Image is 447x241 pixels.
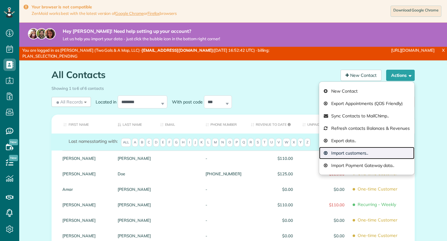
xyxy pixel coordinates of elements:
span: $0.00 [251,234,293,238]
a: [PERSON_NAME] [62,203,108,207]
button: Actions [386,70,415,81]
span: H [180,138,186,147]
div: You are logged in as [PERSON_NAME] (Two Gals & A Mop, LLC) · ([DATE] 16:52:42 UTC) · billing: PLA... [19,47,297,60]
span: P [234,138,240,147]
strong: [EMAIL_ADDRESS][DOMAIN_NAME] [142,48,213,53]
label: starting with: [69,138,118,144]
div: Showing 1 to 6 of 6 contacts [52,83,415,91]
span: L [205,138,211,147]
span: X [291,138,297,147]
span: New [9,139,18,145]
span: $125.00 [302,172,345,176]
span: Last names [69,138,92,144]
a: New Contact [341,70,382,81]
a: Download Google Chrome [391,6,441,17]
span: G [173,138,179,147]
th: Phone number: activate to sort column ascending [201,115,246,134]
span: One-time Customer [354,215,410,226]
span: $0.00 [302,234,345,238]
a: Refresh contacts Balances & Revenues [319,122,414,134]
span: E [160,138,166,147]
div: - [201,151,246,166]
span: A [132,138,138,147]
span: S [255,138,261,147]
a: Import Payment Gateway data.. [319,159,414,172]
img: michelle-19f622bdf1676172e81f8f8fba1fb50e276960ebfe0243fe18214015130c80e4.jpg [44,28,56,39]
span: $110.00 [251,203,293,207]
span: $110.00 [251,156,293,160]
span: $110.00 [302,203,345,207]
a: Sync Contacts to MailChimp.. [319,110,414,122]
a: Import customers.. [319,147,414,159]
th: Last Name: activate to sort column descending [113,115,156,134]
strong: Hey [PERSON_NAME]! Need help setting up your account? [63,28,220,34]
a: [PERSON_NAME] [118,187,151,191]
span: J [193,138,198,147]
th: First Name: activate to sort column ascending [52,115,113,134]
span: V [276,138,282,147]
div: [PHONE_NUMBER] [201,166,246,182]
span: I [187,138,192,147]
a: [PERSON_NAME] [118,218,151,222]
div: - [201,197,246,213]
a: [PERSON_NAME] [62,172,108,176]
a: New Contact [319,85,414,97]
label: With post code [167,99,204,105]
span: $0.00 [251,187,293,191]
span: New [9,155,18,161]
div: - [201,213,246,228]
th: Revenue to Date: activate to sort column ascending [246,115,298,134]
span: One-time Customer [354,184,410,195]
span: $125.00 [251,172,293,176]
span: K [199,138,205,147]
a: [PERSON_NAME] [62,218,108,222]
a: Export Appointments (QDS Friendly) [319,97,414,110]
span: $0.00 [302,187,345,191]
span: ZenMaid works best with the latest version of or browsers [32,11,177,16]
strong: Your browser is not compatible [32,4,177,10]
span: F [167,138,172,147]
span: O [227,138,233,147]
a: [PERSON_NAME] [62,156,108,160]
img: jorge-587dff0eeaa6aab1f244e6dc62b8924c3b6ad411094392a53c71c6c4a576187d.jpg [36,28,47,39]
span: N [219,138,226,147]
span: D [153,138,159,147]
th: Unpaid Balance: activate to sort column ascending [298,115,349,134]
h1: All Contacts [52,70,336,80]
span: M [212,138,219,147]
a: Export data.. [319,134,414,147]
span: All Records [55,99,83,105]
span: One-time Customer [354,230,410,241]
a: Amar [62,187,108,191]
span: $0.00 [251,218,293,222]
span: $0.00 [302,218,345,222]
span: Z [305,138,310,147]
a: Firefox [147,11,160,16]
span: Let us help you import your data - just click the bubble icon in the bottom right corner! [63,36,220,42]
a: [PERSON_NAME] [118,234,151,238]
span: Y [298,138,304,147]
div: - [201,182,246,197]
span: All [121,138,131,147]
span: Q [241,138,247,147]
a: Doe [118,172,151,176]
img: maria-72a9807cf96188c08ef61303f053569d2e2a8a1cde33d635c8a3ac13582a053d.jpg [28,28,39,39]
a: [URL][DOMAIN_NAME] [391,48,435,53]
a: [PERSON_NAME] [118,203,151,207]
span: R [248,138,254,147]
span: C [146,138,152,147]
th: Email: activate to sort column ascending [156,115,201,134]
a: X [440,47,447,54]
a: Google Chrome [115,11,144,16]
label: Located in [91,99,118,105]
span: B [139,138,145,147]
span: T [262,138,268,147]
span: W [283,138,290,147]
span: U [269,138,275,147]
a: [PERSON_NAME] [62,234,108,238]
a: [PERSON_NAME] [118,156,151,160]
span: $110.00 [302,156,345,160]
span: Recurring - Weekly [354,199,410,210]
